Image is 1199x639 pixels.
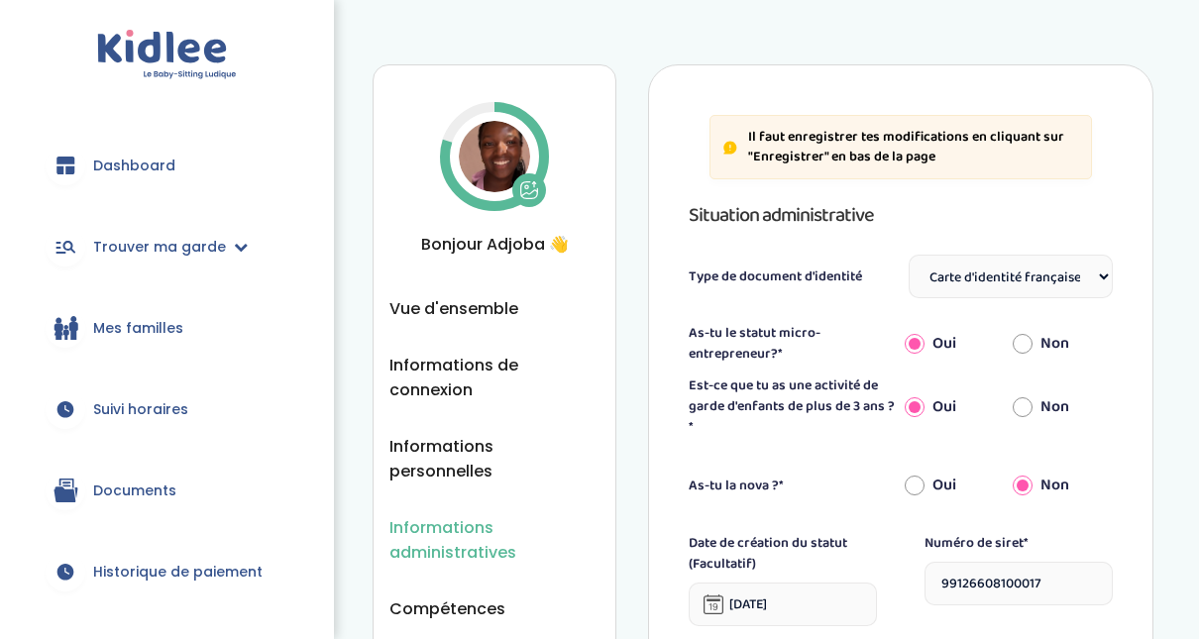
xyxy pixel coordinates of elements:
span: Dashboard [93,156,175,176]
input: Siret [925,562,1113,605]
p: Il faut enregistrer tes modifications en cliquant sur "Enregistrer" en bas de la page [748,128,1079,166]
label: Date de création du statut (Facultatif) [689,533,877,575]
label: As-tu le statut micro-entrepreneur?* [689,323,897,365]
input: Date [689,583,877,626]
label: Non [1040,332,1069,356]
label: Oui [932,332,956,356]
span: Trouver ma garde [93,237,226,258]
img: Avatar [459,121,530,192]
span: Documents [93,480,176,501]
button: Informations de connexion [389,353,599,402]
label: Non [1040,474,1069,497]
span: Suivi horaires [93,399,188,420]
label: Numéro de siret* [925,533,1113,554]
a: Trouver ma garde [30,211,304,282]
a: Historique de paiement [30,536,304,607]
button: Informations personnelles [389,434,599,483]
label: Est-ce que tu as une activité de garde d'enfants de plus de 3 ans ?* [689,375,897,438]
button: Vue d'ensemble [389,296,518,321]
label: Type de document d'identité [689,266,862,287]
span: Historique de paiement [93,562,263,583]
label: As-tu la nova ?* [689,476,897,496]
span: Bonjour Adjoba 👋 [389,232,599,257]
label: Oui [932,395,956,419]
a: Documents [30,455,304,526]
label: Oui [932,474,956,497]
button: Informations administratives [389,515,599,565]
label: Non [1040,395,1069,419]
h3: Situation administrative [689,199,1113,231]
span: Mes familles [93,318,183,339]
a: Suivi horaires [30,373,304,445]
a: Mes familles [30,292,304,364]
img: logo.svg [97,30,237,80]
button: Compétences [389,596,505,621]
a: Dashboard [30,130,304,201]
